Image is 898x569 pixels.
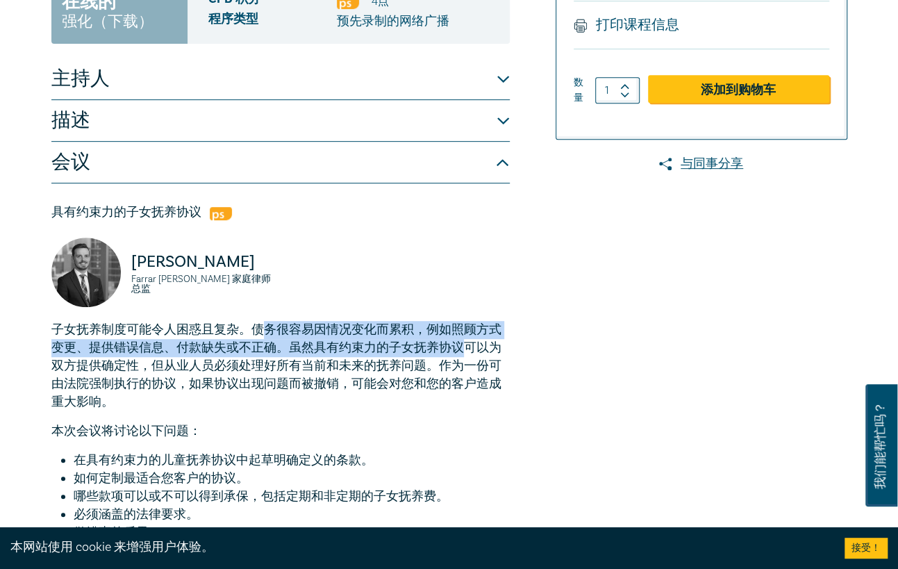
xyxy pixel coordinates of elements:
[596,16,679,34] font: 打印课程信息
[74,488,449,504] font: 哪些款项可以或不可以得到承保，包括定期和非定期的子女抚养费。
[51,423,201,439] font: 本次会议将讨论以下问题：
[131,273,271,295] font: Farrar [PERSON_NAME] 家庭律师总监
[210,207,232,220] img: 专业技能
[62,12,153,31] font: 强化（下载）
[51,108,90,133] font: 描述
[51,238,121,307] img: 蒂莫西·高夫
[208,11,258,27] font: 程序类型
[74,506,199,522] font: 必须涵盖的法律要求。
[51,58,510,100] button: 主持人
[10,539,214,555] font: 本网站使用 cookie 来增强用户体验。
[51,322,501,410] font: 子女抚养制度可能令人困惑且复杂。债务很容易因情况变化而累积，例如照顾方式变更、提供错误信息、付款缺失或不正确。虽然具有约束力的子女抚养协议可以为双方提供确定性，但从业人员必须处理好所有当前和未来...
[337,13,449,29] font: 预先录制的网络广播
[51,100,510,142] button: 描述
[872,402,888,489] font: 我们能帮忙吗？
[51,150,90,174] font: 会议
[51,67,110,91] font: 主持人
[74,452,374,468] font: 在具有约束力的儿童抚养协议中起草明确定义的条款。
[701,82,776,98] font: 添加到购物车
[681,156,743,172] font: 与同事分享
[51,142,510,183] button: 会议
[131,251,255,272] font: [PERSON_NAME]
[851,542,881,554] font: 接受！
[74,470,249,486] font: 如何定制最适合您客户的协议。
[595,77,640,104] input: 1
[74,525,161,541] font: 做错事的后果。
[574,76,583,104] font: 数量
[51,204,201,220] font: 具有约束力的子女抚养协议
[845,538,888,559] button: 接受 Cookie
